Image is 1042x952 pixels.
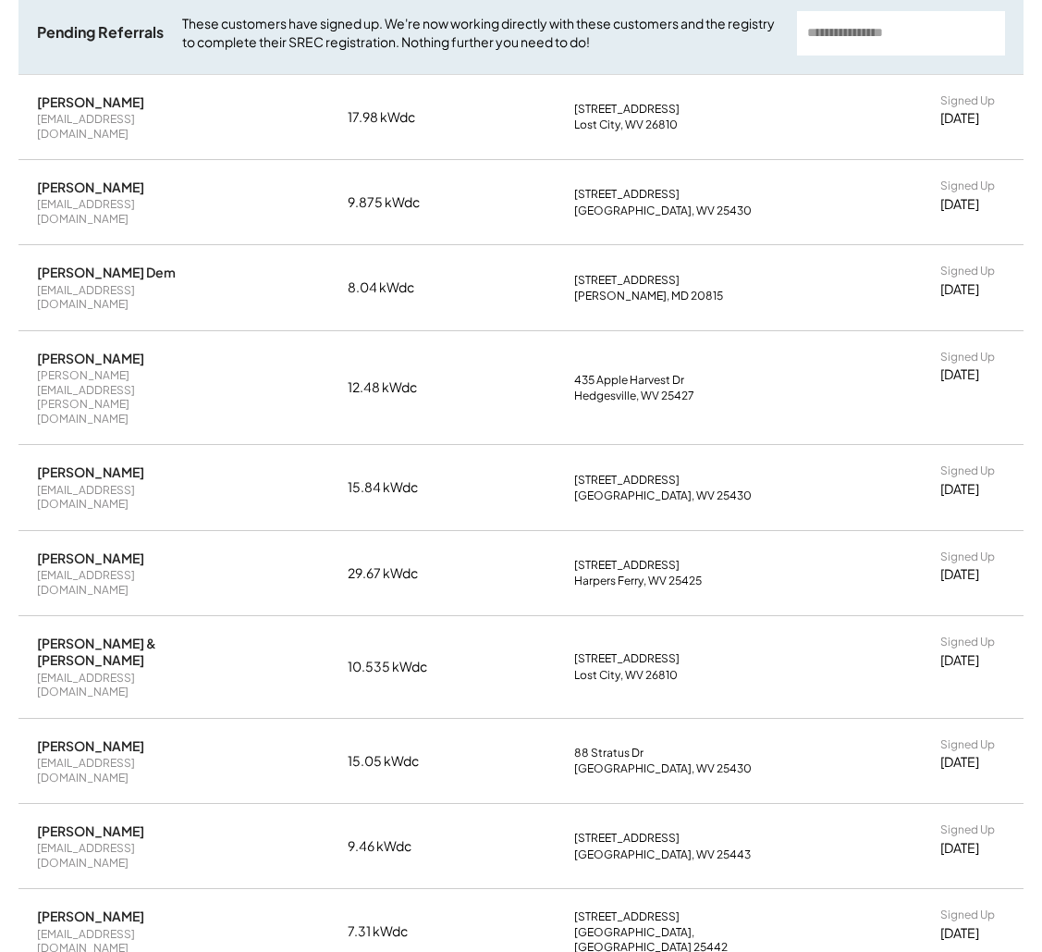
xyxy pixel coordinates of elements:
div: [EMAIL_ADDRESS][DOMAIN_NAME] [37,197,213,226]
div: [PERSON_NAME] [37,737,144,754]
div: [PERSON_NAME] [37,550,144,566]
div: [STREET_ADDRESS] [574,831,680,846]
div: Lost City, WV 26810 [574,668,678,683]
div: Signed Up [940,93,995,108]
div: Signed Up [940,737,995,752]
div: [EMAIL_ADDRESS][DOMAIN_NAME] [37,483,213,512]
div: [EMAIL_ADDRESS][DOMAIN_NAME] [37,756,213,785]
div: These customers have signed up. We're now working directly with these customers and the registry ... [182,15,778,51]
div: [PERSON_NAME] [37,464,144,480]
div: [PERSON_NAME] [37,908,144,924]
div: Harpers Ferry, WV 25425 [574,574,702,588]
div: 9.46 kWdc [348,837,440,856]
div: Hedgesville, WV 25427 [574,389,694,403]
div: [GEOGRAPHIC_DATA], WV 25430 [574,204,752,218]
div: Signed Up [940,179,995,193]
div: [GEOGRAPHIC_DATA], WV 25443 [574,847,751,862]
div: 15.84 kWdc [348,478,440,497]
div: [DATE] [940,195,979,214]
div: Signed Up [940,550,995,564]
div: [DATE] [940,924,979,943]
div: 10.535 kWdc [348,658,440,676]
div: Pending Referrals [37,23,164,43]
div: [DATE] [940,280,979,299]
div: 12.48 kWdc [348,378,440,397]
div: [DATE] [940,365,979,384]
div: [STREET_ADDRESS] [574,909,680,924]
div: [STREET_ADDRESS] [574,473,680,488]
div: Lost City, WV 26810 [574,117,678,132]
div: [STREET_ADDRESS] [574,651,680,666]
div: [GEOGRAPHIC_DATA], WV 25430 [574,761,752,776]
div: [DATE] [940,109,979,128]
div: [PERSON_NAME] Dem [37,264,176,280]
div: 17.98 kWdc [348,108,440,127]
div: [PERSON_NAME] [37,179,144,195]
div: [DATE] [940,651,979,670]
div: [STREET_ADDRESS] [574,187,680,202]
div: 29.67 kWdc [348,564,440,583]
div: [EMAIL_ADDRESS][DOMAIN_NAME] [37,283,213,312]
div: [PERSON_NAME], MD 20815 [574,289,723,303]
div: [STREET_ADDRESS] [574,558,680,573]
div: Signed Up [940,822,995,837]
div: [DATE] [940,480,979,499]
div: Signed Up [940,464,995,478]
div: Signed Up [940,908,995,922]
div: [PERSON_NAME] [37,350,144,366]
div: 435 Apple Harvest Dr [574,373,684,388]
div: [STREET_ADDRESS] [574,102,680,117]
div: [PERSON_NAME] [37,93,144,110]
div: [DATE] [940,753,979,772]
div: Signed Up [940,264,995,278]
div: [PERSON_NAME] & [PERSON_NAME] [37,635,213,668]
div: [PERSON_NAME] [37,822,144,839]
div: [EMAIL_ADDRESS][DOMAIN_NAME] [37,112,213,141]
div: 88 Stratus Dr [574,746,644,760]
div: [EMAIL_ADDRESS][DOMAIN_NAME] [37,568,213,597]
div: [EMAIL_ADDRESS][DOMAIN_NAME] [37,671,213,699]
div: [EMAIL_ADDRESS][DOMAIN_NAME] [37,841,213,870]
div: 7.31 kWdc [348,922,440,941]
div: [DATE] [940,565,979,584]
div: [GEOGRAPHIC_DATA], WV 25430 [574,488,752,503]
div: Signed Up [940,635,995,649]
div: [DATE] [940,839,979,858]
div: [PERSON_NAME][EMAIL_ADDRESS][PERSON_NAME][DOMAIN_NAME] [37,368,213,426]
div: 9.875 kWdc [348,193,440,212]
div: 15.05 kWdc [348,752,440,771]
div: [STREET_ADDRESS] [574,273,680,288]
div: Signed Up [940,350,995,365]
div: 8.04 kWdc [348,278,440,297]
